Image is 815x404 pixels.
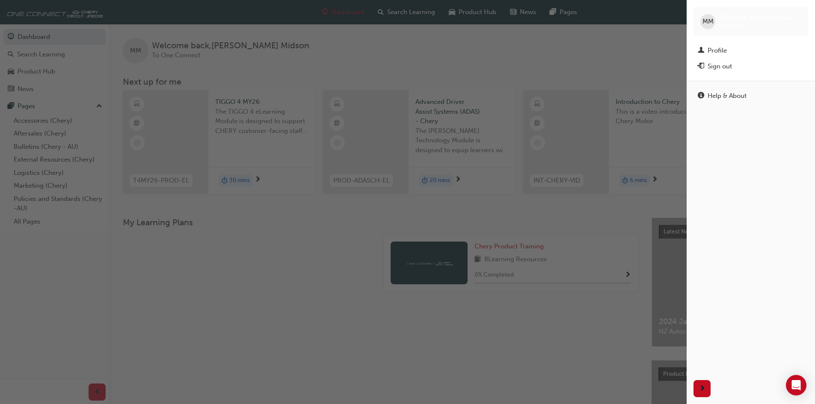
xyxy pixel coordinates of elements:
[698,92,704,100] span: info-icon
[698,47,704,55] span: man-icon
[702,17,714,27] span: MM
[708,46,727,56] div: Profile
[693,59,808,74] button: Sign out
[698,63,704,71] span: exit-icon
[786,375,806,395] div: Open Intercom Messenger
[693,88,808,104] a: Help & About
[708,62,732,71] div: Sign out
[719,22,744,29] span: chau1819
[708,91,747,101] div: Help & About
[693,43,808,59] a: Profile
[719,14,794,21] span: [PERSON_NAME] Midson
[699,383,705,394] span: next-icon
